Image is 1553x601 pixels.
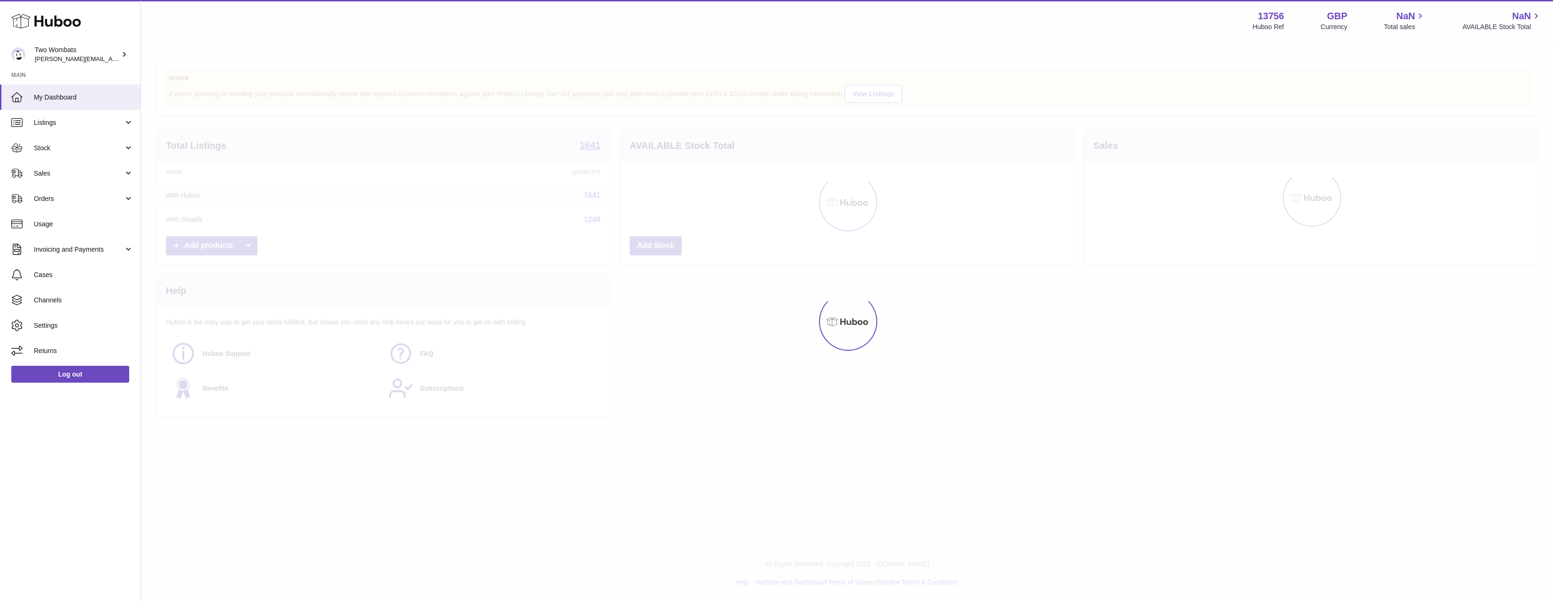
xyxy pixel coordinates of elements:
span: Total sales [1384,23,1426,31]
span: AVAILABLE Stock Total [1462,23,1542,31]
div: Two Wombats [35,46,119,63]
span: NaN [1396,10,1415,23]
span: Stock [34,144,124,153]
span: Sales [34,169,124,178]
span: Usage [34,220,133,229]
span: Listings [34,118,124,127]
a: NaN AVAILABLE Stock Total [1462,10,1542,31]
strong: 13756 [1258,10,1284,23]
div: Currency [1321,23,1348,31]
div: Huboo Ref [1253,23,1284,31]
span: Orders [34,194,124,203]
span: Returns [34,347,133,355]
span: Cases [34,270,133,279]
img: alan@twowombats.com [11,47,25,62]
strong: GBP [1327,10,1347,23]
span: NaN [1512,10,1531,23]
a: NaN Total sales [1384,10,1426,31]
a: Log out [11,366,129,383]
span: Invoicing and Payments [34,245,124,254]
span: My Dashboard [34,93,133,102]
span: [PERSON_NAME][EMAIL_ADDRESS][DOMAIN_NAME] [35,55,188,62]
span: Settings [34,321,133,330]
span: Channels [34,296,133,305]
